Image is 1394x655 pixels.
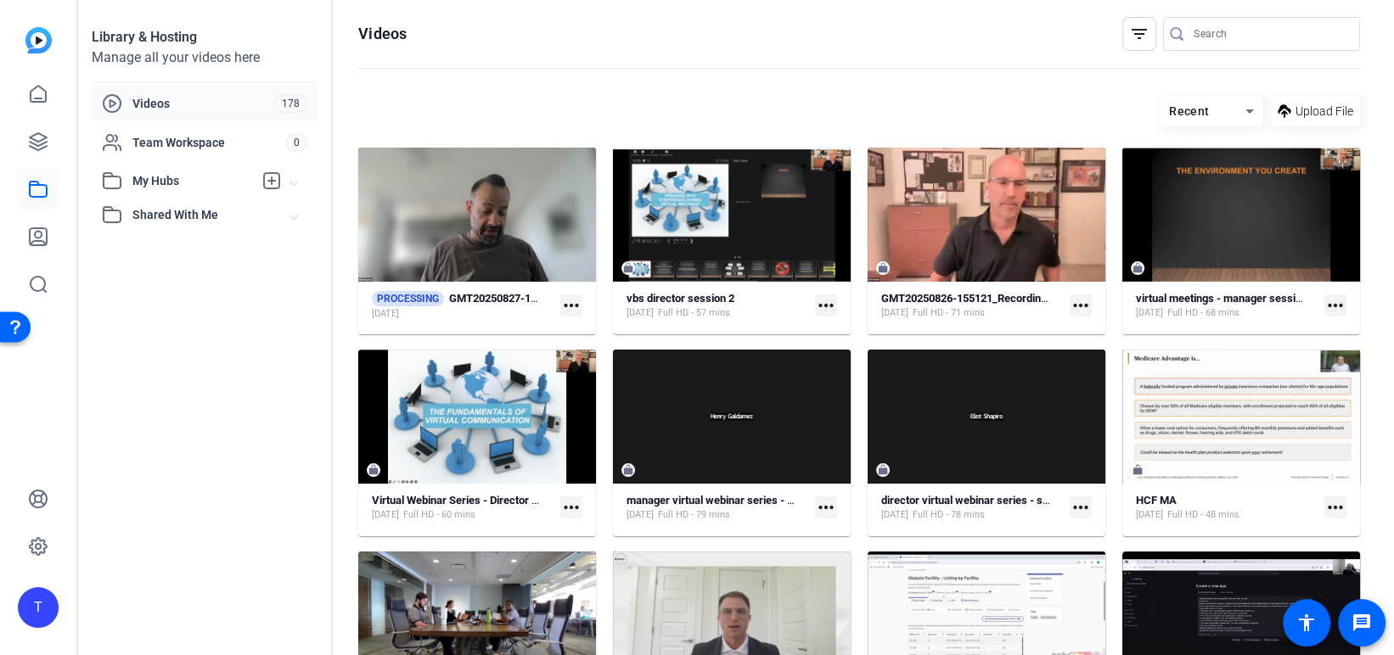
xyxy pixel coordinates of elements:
span: 0 [286,133,307,152]
div: Library & Hosting [92,27,318,48]
mat-icon: more_horiz [1070,496,1092,518]
img: blue-gradient.svg [25,27,52,53]
span: My Hubs [132,172,253,190]
strong: GMT20250826-155121_Recording_1920x1080 [881,292,1105,305]
strong: GMT20250827-195259_Recording_1920x1080 [449,292,673,305]
a: HCF MA[DATE]Full HD - 48 mins [1136,494,1318,522]
a: Virtual Webinar Series - Director - Session 1[DATE]Full HD - 60 mins [372,494,554,522]
span: Full HD - 60 mins [403,508,475,522]
mat-icon: accessibility [1296,613,1317,633]
span: PROCESSING [372,291,444,306]
a: vbs director session 2[DATE]Full HD - 57 mins [627,292,808,320]
span: Full HD - 57 mins [658,306,730,320]
span: Full HD - 78 mins [913,508,985,522]
mat-icon: more_horiz [815,294,837,316]
a: director virtual webinar series - session 1[DATE]Full HD - 78 mins [881,494,1063,522]
button: Upload File [1271,96,1360,126]
strong: virtual meetings - manager session 1 [1136,292,1316,305]
span: [DATE] [881,508,908,522]
a: manager virtual webinar series - session 1[DATE]Full HD - 79 mins [627,494,808,522]
a: GMT20250826-155121_Recording_1920x1080[DATE]Full HD - 71 mins [881,292,1063,320]
a: virtual meetings - manager session 1[DATE]Full HD - 68 mins [1136,292,1318,320]
h1: Videos [358,24,407,44]
span: Team Workspace [132,134,286,151]
strong: director virtual webinar series - session 1 [881,494,1083,507]
span: [DATE] [881,306,908,320]
div: Manage all your videos here [92,48,318,68]
input: Search [1194,24,1346,44]
span: [DATE] [627,306,654,320]
mat-expansion-panel-header: Shared With Me [92,198,318,232]
span: [DATE] [627,508,654,522]
span: [DATE] [372,307,399,321]
span: Videos [132,95,274,112]
mat-icon: more_horiz [815,496,837,518]
span: [DATE] [372,508,399,522]
mat-icon: more_horiz [1324,496,1346,518]
mat-icon: filter_list [1129,24,1149,44]
span: 178 [274,94,307,113]
strong: vbs director session 2 [627,292,734,305]
span: [DATE] [1136,306,1163,320]
span: Full HD - 48 mins [1167,508,1239,522]
span: Recent [1169,104,1210,118]
mat-icon: more_horiz [1070,294,1092,316]
strong: manager virtual webinar series - session 1 [627,494,834,507]
span: Shared With Me [132,206,290,224]
span: Full HD - 71 mins [913,306,985,320]
mat-expansion-panel-header: My Hubs [92,164,318,198]
span: [DATE] [1136,508,1163,522]
a: PROCESSINGGMT20250827-195259_Recording_1920x1080[DATE] [372,291,554,321]
span: Full HD - 79 mins [658,508,730,522]
span: Full HD - 68 mins [1167,306,1239,320]
div: T [18,587,59,628]
mat-icon: message [1352,613,1372,633]
mat-icon: more_horiz [1324,294,1346,316]
mat-icon: more_horiz [560,496,582,518]
strong: Virtual Webinar Series - Director - Session 1 [372,494,586,507]
mat-icon: more_horiz [560,294,582,316]
strong: HCF MA [1136,494,1177,507]
span: Upload File [1296,103,1353,120]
